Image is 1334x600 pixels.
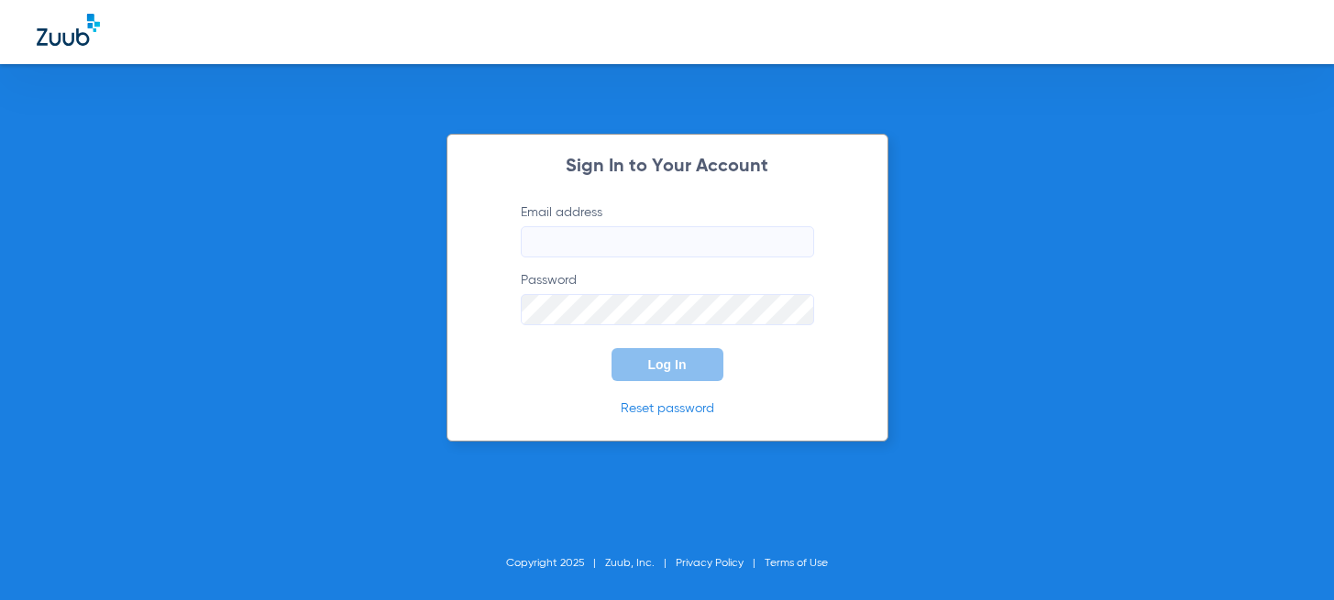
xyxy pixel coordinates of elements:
[676,558,744,569] a: Privacy Policy
[493,158,842,176] h2: Sign In to Your Account
[521,203,814,257] label: Email address
[612,348,723,381] button: Log In
[506,554,605,573] li: Copyright 2025
[605,554,676,573] li: Zuub, Inc.
[521,294,814,325] input: Password
[765,558,828,569] a: Terms of Use
[621,402,714,415] a: Reset password
[521,226,814,257] input: Email address
[37,14,100,46] img: Zuub Logo
[521,271,814,325] label: Password
[648,357,687,372] span: Log In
